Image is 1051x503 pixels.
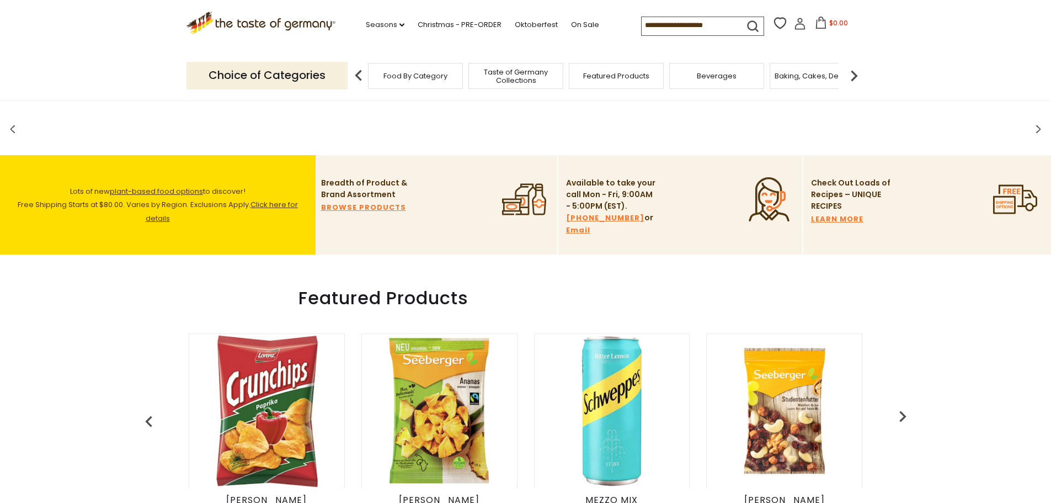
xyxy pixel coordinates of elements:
img: Lorenz Crunch Chips with Mild Paprika in Bag 5.3 oz - DEAL [190,334,343,488]
a: On Sale [571,19,599,31]
a: Featured Products [583,72,649,80]
img: Seeberger [708,334,861,488]
span: $0.00 [829,18,848,28]
img: Seeberger Unsweetened Pineapple Chips, Natural Fruit Snack, 200g [362,334,516,488]
p: Check Out Loads of Recipes – UNIQUE RECIPES [811,177,891,212]
img: Schweppes Bitter Lemon Soda in Can, 11.2 oz [535,334,689,488]
button: $0.00 [808,17,855,33]
a: Food By Category [383,72,447,80]
img: previous arrow [138,411,160,433]
a: BROWSE PRODUCTS [321,202,406,214]
a: Oktoberfest [515,19,558,31]
img: previous arrow [348,65,370,87]
a: LEARN MORE [811,213,863,225]
a: plant-based food options [110,186,203,197]
span: Lots of new to discover! Free Shipping Starts at $80.00. Varies by Region. Exclusions Apply. [18,186,298,224]
img: previous arrow [892,405,914,427]
p: Available to take your call Mon - Fri, 9:00AM - 5:00PM (EST). or [566,177,657,236]
img: next arrow [843,65,865,87]
a: Beverages [697,72,737,80]
p: Breadth of Product & Brand Assortment [321,177,412,200]
a: Taste of Germany Collections [472,68,560,84]
a: [PHONE_NUMBER] [566,212,644,224]
a: Baking, Cakes, Desserts [775,72,860,80]
a: Christmas - PRE-ORDER [418,19,502,31]
a: Seasons [366,19,404,31]
p: Choice of Categories [186,62,348,89]
a: Email [566,224,590,236]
